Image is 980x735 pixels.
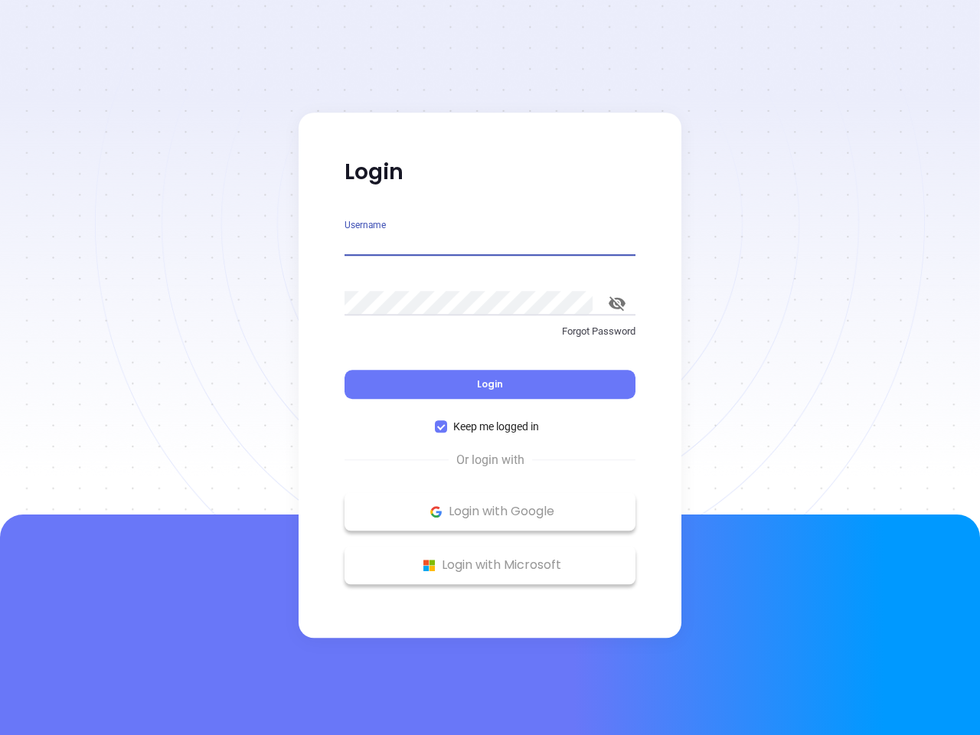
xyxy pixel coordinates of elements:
[345,370,635,399] button: Login
[449,451,532,469] span: Or login with
[426,502,446,521] img: Google Logo
[447,418,545,435] span: Keep me logged in
[477,377,503,390] span: Login
[345,324,635,351] a: Forgot Password
[345,546,635,584] button: Microsoft Logo Login with Microsoft
[599,285,635,322] button: toggle password visibility
[345,220,386,230] label: Username
[345,158,635,186] p: Login
[345,492,635,531] button: Google Logo Login with Google
[345,324,635,339] p: Forgot Password
[352,500,628,523] p: Login with Google
[352,554,628,577] p: Login with Microsoft
[420,556,439,575] img: Microsoft Logo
